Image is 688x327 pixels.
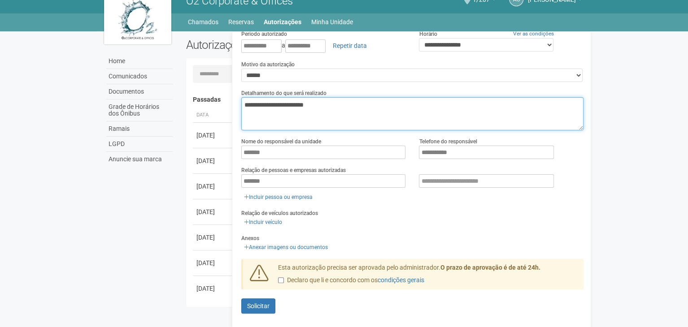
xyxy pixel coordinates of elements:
h2: Autorizações [186,38,378,52]
div: [DATE] [196,182,230,191]
div: [DATE] [196,258,230,267]
a: Minha Unidade [311,16,353,28]
label: Telefone do responsável [419,138,477,146]
label: Motivo da autorização [241,60,295,69]
label: Horário [419,30,437,38]
div: [DATE] [196,284,230,293]
label: Detalhamento do que será realizado [241,89,327,97]
input: Declaro que li e concordo com oscondições gerais [278,277,284,283]
div: Esta autorização precisa ser aprovada pelo administrador. [271,263,583,289]
a: Ver as condições [513,30,554,37]
a: Reservas [228,16,254,28]
h4: Passadas [193,96,577,103]
a: LGPD [106,137,173,152]
div: a [241,38,406,53]
button: Solicitar [241,298,275,314]
label: Nome do responsável da unidade [241,138,321,146]
a: Comunicados [106,69,173,84]
div: [DATE] [196,156,230,165]
a: Autorizações [264,16,301,28]
label: Declaro que li e concordo com os [278,276,424,285]
strong: O prazo de aprovação é de até 24h. [440,264,540,271]
div: [DATE] [196,131,230,140]
div: [DATE] [196,207,230,216]
label: Relação de veículos autorizados [241,209,318,217]
a: Anexar imagens ou documentos [241,242,331,252]
th: Data [193,108,233,123]
a: Ramais [106,121,173,137]
span: Solicitar [247,302,270,310]
a: Home [106,54,173,69]
a: Incluir veículo [241,217,285,227]
div: [DATE] [196,233,230,242]
a: Grade de Horários dos Ônibus [106,99,173,121]
a: Repetir data [327,38,373,53]
label: Período autorizado [241,30,287,38]
a: Chamados [188,16,218,28]
a: Anuncie sua marca [106,152,173,167]
a: Incluir pessoa ou empresa [241,192,315,202]
a: Documentos [106,84,173,99]
label: Relação de pessoas e empresas autorizadas [241,166,346,174]
label: Anexos [241,234,259,242]
a: condições gerais [378,276,424,284]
